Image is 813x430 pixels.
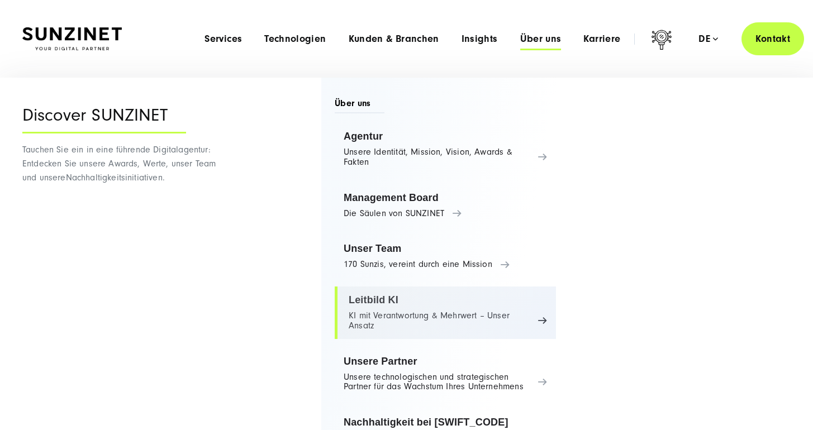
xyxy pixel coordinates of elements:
a: Insights [462,34,498,45]
span: Tauchen Sie ein in eine führende Digitalagentur: Entdecken Sie unsere Awards, Werte, unser Team u... [22,145,216,183]
a: Leitbild KI KI mit Verantwortung & Mehrwert – Unser Ansatz [335,286,556,339]
a: Kunden & Branchen [349,34,439,45]
a: Karriere [583,34,620,45]
div: Discover SUNZINET [22,106,186,133]
div: de [698,34,718,45]
a: Unser Team 170 Sunzis, vereint durch eine Mission [335,235,556,278]
a: Agentur Unsere Identität, Mission, Vision, Awards & Fakten [335,123,556,175]
img: SUNZINET Full Service Digital Agentur [22,27,122,51]
span: Über uns [335,97,384,113]
a: Technologien [264,34,326,45]
a: Unsere Partner Unsere technologischen und strategischen Partner für das Wachstum Ihres Unternehmens [335,348,556,400]
a: Services [205,34,242,45]
a: Management Board Die Säulen von SUNZINET [335,184,556,227]
a: Kontakt [741,22,804,55]
a: Über uns [520,34,562,45]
